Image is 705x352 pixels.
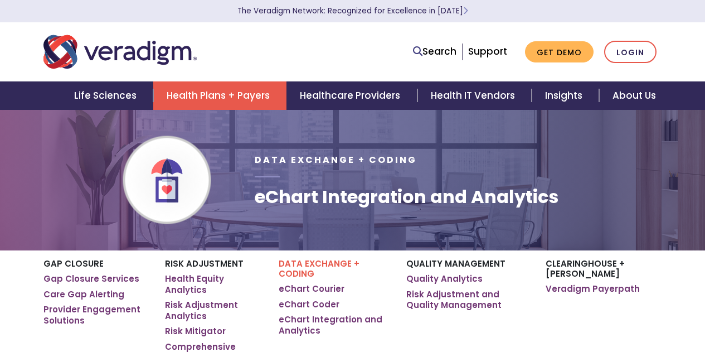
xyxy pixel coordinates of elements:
span: Data Exchange + Coding [255,153,417,166]
a: Health Equity Analytics [165,273,262,295]
a: eChart Courier [279,283,344,295]
a: Insights [532,81,599,110]
a: Quality Analytics [406,273,483,285]
img: Veradigm logo [43,33,197,70]
a: Care Gap Alerting [43,289,124,300]
a: Veradigm Payerpath [546,283,640,295]
a: Login [604,41,657,64]
a: eChart Integration and Analytics [279,314,389,336]
a: Risk Mitigator [165,326,226,337]
a: About Us [599,81,669,110]
a: Search [413,44,456,59]
a: Risk Adjustment Analytics [165,300,262,321]
a: Life Sciences [61,81,153,110]
a: Risk Adjustment and Quality Management [406,289,529,311]
a: Provider Engagement Solutions [43,304,149,326]
a: Health IT Vendors [417,81,532,110]
a: Support [468,45,507,58]
span: Learn More [463,6,468,16]
a: eChart Coder [279,299,339,310]
a: Get Demo [525,41,594,63]
a: The Veradigm Network: Recognized for Excellence in [DATE]Learn More [237,6,468,16]
a: Healthcare Providers [286,81,417,110]
a: Gap Closure Services [43,273,139,285]
a: Health Plans + Payers [153,81,286,110]
h1: eChart Integration and Analytics [255,186,558,208]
